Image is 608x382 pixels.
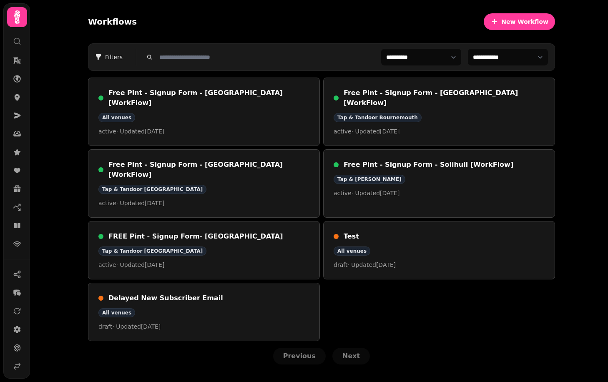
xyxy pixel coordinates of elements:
button: New Workflow [484,13,555,30]
a: FREE Pint - Signup Form- [GEOGRAPHIC_DATA]Tap & Tandoor [GEOGRAPHIC_DATA]active· Updated[DATE] [88,221,320,279]
a: Free Pint - Signup Form - [GEOGRAPHIC_DATA] [WorkFlow]Tap & Tandoor [GEOGRAPHIC_DATA]active· Upda... [88,149,320,218]
h3: Test [344,231,545,241]
p: active · Updated [DATE] [98,199,309,207]
button: Previous [273,348,326,364]
a: Free Pint - Signup Form - [GEOGRAPHIC_DATA] [WorkFlow]Tap & Tandoor Bournemouthactive· Updated[DATE] [323,78,555,146]
p: active · Updated [DATE] [98,261,309,269]
button: Next [332,348,370,364]
span: New Workflow [501,19,548,25]
div: All venues [98,113,135,122]
a: Free Pint - Signup Form - Solihull [WorkFlow]Tap & [PERSON_NAME]active· Updated[DATE] [323,149,555,218]
h3: FREE Pint - Signup Form- [GEOGRAPHIC_DATA] [108,231,309,241]
div: All venues [334,246,370,256]
h3: Free Pint - Signup Form - [GEOGRAPHIC_DATA] [WorkFlow] [108,88,309,108]
h3: Delayed New Subscriber Email [108,293,309,303]
span: Previous [283,353,316,359]
select: Filter workflows by venue [381,49,461,65]
div: Tap & Tandoor Bournemouth [334,113,422,122]
p: draft · Updated [DATE] [98,322,309,331]
h3: Free Pint - Signup Form - [GEOGRAPHIC_DATA] [WorkFlow] [344,88,545,108]
input: Search workflows by name [156,51,374,63]
span: Next [342,353,360,359]
a: Delayed New Subscriber EmailAll venuesdraft· Updated[DATE] [88,283,320,341]
a: TestAll venuesdraft· Updated[DATE] [323,221,555,279]
h3: Free Pint - Signup Form - [GEOGRAPHIC_DATA] [WorkFlow] [108,160,309,180]
select: Filter workflows by status [468,49,548,65]
a: Free Pint - Signup Form - [GEOGRAPHIC_DATA] [WorkFlow]All venuesactive· Updated[DATE] [88,78,320,146]
div: Tap & Tandoor [GEOGRAPHIC_DATA] [98,185,206,194]
span: Filters [95,53,129,61]
p: active · Updated [DATE] [98,127,309,136]
h3: Free Pint - Signup Form - Solihull [WorkFlow] [344,160,545,170]
p: active · Updated [DATE] [334,127,545,136]
div: Tap & [PERSON_NAME] [334,175,405,184]
div: Tap & Tandoor [GEOGRAPHIC_DATA] [98,246,206,256]
h2: Workflows [88,16,137,28]
p: active · Updated [DATE] [334,189,545,197]
div: All venues [98,308,135,317]
p: draft · Updated [DATE] [334,261,545,269]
